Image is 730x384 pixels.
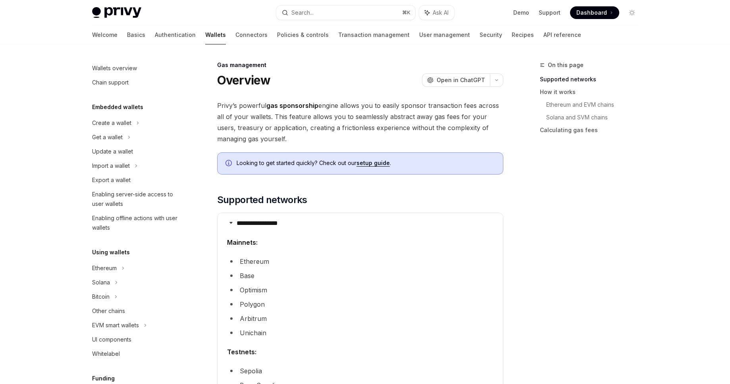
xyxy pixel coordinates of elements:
div: Create a wallet [92,118,131,128]
a: Policies & controls [277,25,329,44]
span: ⌘ K [402,10,410,16]
img: light logo [92,7,141,18]
a: API reference [543,25,581,44]
svg: Info [225,160,233,168]
span: Open in ChatGPT [437,76,485,84]
a: Demo [513,9,529,17]
strong: Mainnets: [227,238,258,246]
li: Polygon [227,299,493,310]
li: Arbitrum [227,313,493,324]
div: Wallets overview [92,63,137,73]
div: UI components [92,335,131,344]
li: Unichain [227,327,493,338]
h1: Overview [217,73,271,87]
strong: gas sponsorship [266,102,318,109]
li: Ethereum [227,256,493,267]
a: Enabling server-side access to user wallets [86,187,187,211]
button: Search...⌘K [276,6,415,20]
a: Basics [127,25,145,44]
div: Gas management [217,61,503,69]
a: User management [419,25,470,44]
button: Open in ChatGPT [422,73,490,87]
span: Privy’s powerful engine allows you to easily sponsor transaction fees across all of your wallets.... [217,100,503,144]
div: Update a wallet [92,147,133,156]
div: EVM smart wallets [92,321,139,330]
div: Chain support [92,78,129,87]
div: Export a wallet [92,175,131,185]
a: setup guide [356,159,390,167]
div: Whitelabel [92,349,120,359]
a: UI components [86,332,187,347]
a: Wallets [205,25,226,44]
div: Solana [92,278,110,287]
a: Other chains [86,304,187,318]
a: Export a wallet [86,173,187,187]
div: Get a wallet [92,132,123,142]
div: Enabling offline actions with user wallets [92,213,183,232]
div: Search... [291,8,314,17]
span: Looking to get started quickly? Check out our . [237,159,495,167]
div: Bitcoin [92,292,110,301]
a: Enabling offline actions with user wallets [86,211,187,235]
a: Security [480,25,502,44]
a: Supported networks [540,73,645,86]
button: Toggle dark mode [626,6,638,19]
span: Ask AI [433,9,449,17]
strong: Testnets: [227,348,256,356]
a: Calculating gas fees [540,124,645,136]
a: Recipes [512,25,534,44]
h5: Funding [92,374,115,383]
div: Ethereum [92,263,117,273]
div: Import a wallet [92,161,130,171]
a: Wallets overview [86,61,187,75]
h5: Using wallets [92,248,130,257]
span: Supported networks [217,194,307,206]
li: Base [227,270,493,281]
a: Connectors [235,25,268,44]
div: Other chains [92,306,125,316]
li: Sepolia [227,365,493,376]
a: Whitelabel [86,347,187,361]
a: Ethereum and EVM chains [546,98,645,111]
div: Enabling server-side access to user wallets [92,190,183,209]
a: Transaction management [338,25,410,44]
span: Dashboard [576,9,607,17]
a: Dashboard [570,6,619,19]
a: How it works [540,86,645,98]
li: Optimism [227,284,493,296]
a: Chain support [86,75,187,90]
span: On this page [548,60,584,70]
a: Update a wallet [86,144,187,159]
a: Solana and SVM chains [546,111,645,124]
h5: Embedded wallets [92,102,143,112]
a: Authentication [155,25,196,44]
a: Support [539,9,561,17]
button: Ask AI [419,6,454,20]
a: Welcome [92,25,117,44]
